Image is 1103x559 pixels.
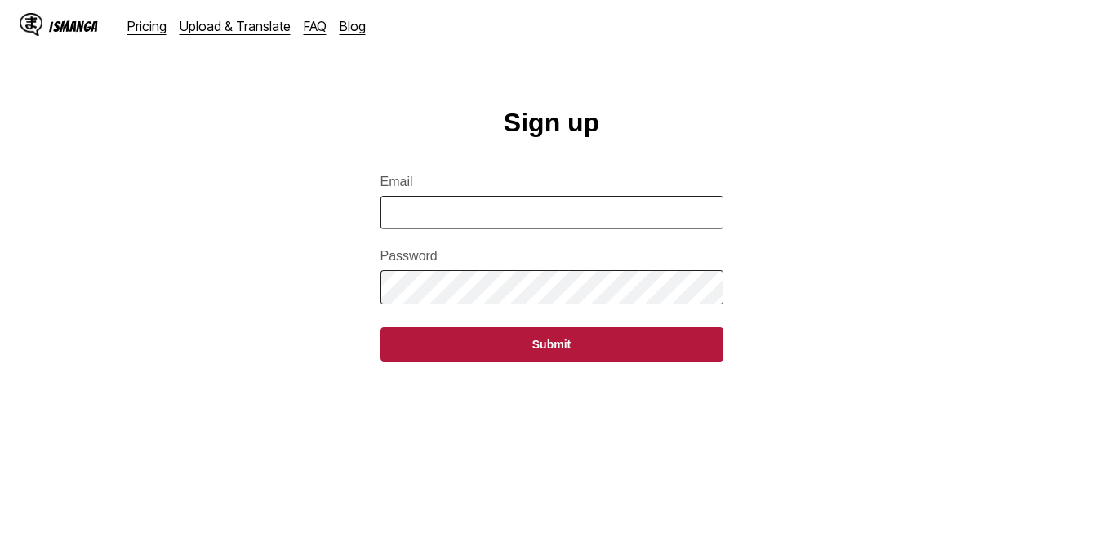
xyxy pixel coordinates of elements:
[380,175,723,189] label: Email
[504,108,599,138] h1: Sign up
[340,18,366,34] a: Blog
[380,327,723,362] button: Submit
[127,18,167,34] a: Pricing
[49,19,98,34] div: IsManga
[20,13,127,39] a: IsManga LogoIsManga
[180,18,291,34] a: Upload & Translate
[20,13,42,36] img: IsManga Logo
[304,18,327,34] a: FAQ
[380,249,723,264] label: Password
